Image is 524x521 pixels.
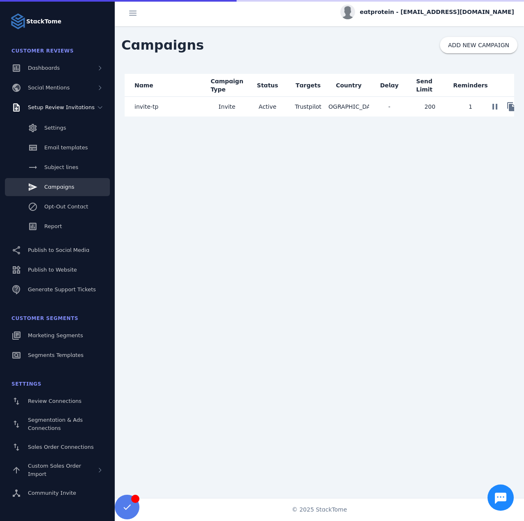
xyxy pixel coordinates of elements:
[134,102,158,112] span: invite-tp
[115,29,210,62] span: Campaigns
[410,97,450,117] mat-cell: 200
[5,438,110,456] a: Sales Order Connections
[450,74,491,97] mat-header-cell: Reminders
[340,5,514,19] button: eatprotein - [EMAIL_ADDRESS][DOMAIN_NAME]
[5,412,110,436] a: Segmentation & Ads Connections
[5,178,110,196] a: Campaigns
[11,381,41,387] span: Settings
[295,103,321,110] span: Trustpilot
[5,139,110,157] a: Email templates
[328,97,369,117] mat-cell: [GEOGRAPHIC_DATA]
[28,490,76,496] span: Community Invite
[5,119,110,137] a: Settings
[125,74,207,97] mat-header-cell: Name
[448,42,509,48] span: ADD NEW CAMPAIGN
[247,97,288,117] mat-cell: Active
[5,198,110,216] a: Opt-Out Contact
[44,144,88,151] span: Email templates
[44,203,88,210] span: Opt-Out Contact
[5,241,110,259] a: Publish to Social Media
[450,97,491,117] mat-cell: 1
[44,125,66,131] span: Settings
[28,286,96,292] span: Generate Support Tickets
[28,85,70,91] span: Social Mentions
[11,48,74,54] span: Customer Reviews
[340,5,355,19] img: profile.jpg
[247,74,288,97] mat-header-cell: Status
[288,74,328,97] mat-header-cell: Targets
[440,37,517,53] button: ADD NEW CAMPAIGN
[26,17,62,26] strong: StackTome
[28,444,93,450] span: Sales Order Connections
[28,398,82,404] span: Review Connections
[5,217,110,235] a: Report
[292,505,347,514] span: © 2025 StackTome
[28,332,83,338] span: Marketing Segments
[5,392,110,410] a: Review Connections
[410,74,450,97] mat-header-cell: Send Limit
[28,247,89,253] span: Publish to Social Media
[360,8,514,16] span: eatprotein - [EMAIL_ADDRESS][DOMAIN_NAME]
[28,104,95,110] span: Setup Review Invitations
[369,97,410,117] mat-cell: -
[328,74,369,97] mat-header-cell: Country
[5,281,110,299] a: Generate Support Tickets
[28,267,77,273] span: Publish to Website
[44,184,74,190] span: Campaigns
[5,158,110,176] a: Subject lines
[28,417,83,431] span: Segmentation & Ads Connections
[5,327,110,345] a: Marketing Segments
[28,352,84,358] span: Segments Templates
[5,261,110,279] a: Publish to Website
[207,74,247,97] mat-header-cell: Campaign Type
[369,74,410,97] mat-header-cell: Delay
[5,346,110,364] a: Segments Templates
[5,484,110,502] a: Community Invite
[11,315,78,321] span: Customer Segments
[10,13,26,30] img: Logo image
[219,102,235,112] span: Invite
[28,65,60,71] span: Dashboards
[44,223,62,229] span: Report
[28,463,81,477] span: Custom Sales Order Import
[44,164,78,170] span: Subject lines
